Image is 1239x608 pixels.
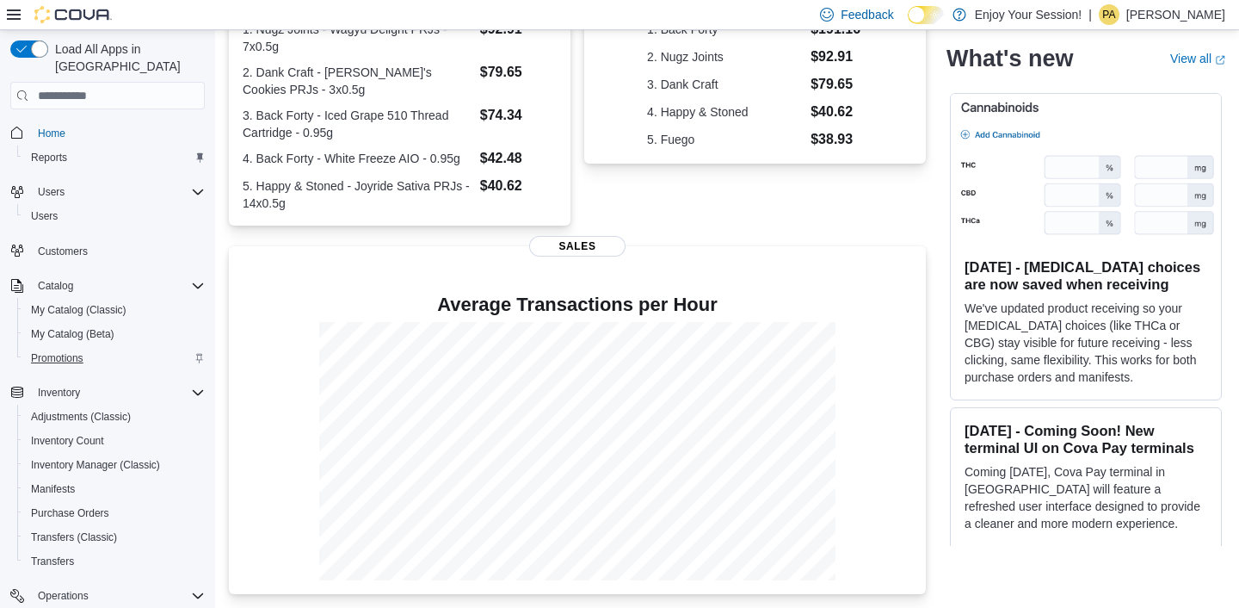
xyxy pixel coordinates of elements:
[3,584,212,608] button: Operations
[31,382,205,403] span: Inventory
[31,151,67,164] span: Reports
[24,431,111,451] a: Inventory Count
[24,455,205,475] span: Inventory Manager (Classic)
[31,327,114,341] span: My Catalog (Beta)
[31,123,72,144] a: Home
[17,429,212,453] button: Inventory Count
[38,127,65,140] span: Home
[480,105,557,126] dd: $74.34
[17,453,212,477] button: Inventory Manager (Classic)
[31,351,83,365] span: Promotions
[31,303,126,317] span: My Catalog (Classic)
[17,204,212,228] button: Users
[31,240,205,262] span: Customers
[480,62,557,83] dd: $79.65
[24,300,205,320] span: My Catalog (Classic)
[975,4,1082,25] p: Enjoy Your Session!
[17,501,212,525] button: Purchase Orders
[811,74,863,95] dd: $79.65
[24,348,90,369] a: Promotions
[17,346,212,370] button: Promotions
[31,209,58,223] span: Users
[243,177,473,212] dt: 5. Happy & Stoned - Joyride Sativa PRJs - 14x0.5g
[31,482,75,496] span: Manifests
[17,477,212,501] button: Manifests
[24,406,138,427] a: Adjustments (Classic)
[31,276,205,296] span: Catalog
[1170,52,1225,65] a: View allExternal link
[31,241,95,262] a: Customers
[647,103,804,121] dt: 4. Happy & Stoned
[3,239,212,264] button: Customers
[3,274,212,298] button: Catalog
[946,45,1073,72] h2: What's new
[31,182,71,202] button: Users
[24,324,121,344] a: My Catalog (Beta)
[24,503,205,524] span: Purchase Orders
[908,24,909,25] span: Dark Mode
[1215,54,1225,65] svg: External link
[24,147,205,168] span: Reports
[1099,4,1119,25] div: Peter Andreakos
[31,182,205,202] span: Users
[17,322,212,346] button: My Catalog (Beta)
[24,503,116,524] a: Purchase Orders
[38,279,73,293] span: Catalog
[24,206,205,226] span: Users
[17,549,212,574] button: Transfers
[1126,4,1225,25] p: [PERSON_NAME]
[17,525,212,549] button: Transfers (Classic)
[31,506,109,520] span: Purchase Orders
[24,406,205,427] span: Adjustments (Classic)
[965,300,1207,386] p: We've updated product receiving so your [MEDICAL_DATA] choices (like THCa or CBG) stay visible fo...
[1088,4,1092,25] p: |
[31,458,160,472] span: Inventory Manager (Classic)
[48,40,205,75] span: Load All Apps in [GEOGRAPHIC_DATA]
[529,236,626,257] span: Sales
[811,47,863,67] dd: $92.91
[480,148,557,169] dd: $42.48
[38,185,65,199] span: Users
[243,107,473,141] dt: 3. Back Forty - Iced Grape 510 Thread Cartridge - 0.95g
[17,298,212,322] button: My Catalog (Classic)
[3,381,212,405] button: Inventory
[841,6,893,23] span: Feedback
[243,21,473,55] dt: 1. Nugz Joints - Wagyu Delight PRJs - 7x0.5g
[24,300,133,320] a: My Catalog (Classic)
[647,131,804,148] dt: 5. Fuego
[31,276,80,296] button: Catalog
[243,150,473,167] dt: 4. Back Forty - White Freeze AIO - 0.95g
[811,102,863,122] dd: $40.62
[31,382,87,403] button: Inventory
[24,431,205,451] span: Inventory Count
[17,146,212,170] button: Reports
[3,120,212,145] button: Home
[31,586,96,606] button: Operations
[243,295,912,315] h4: Average Transactions per Hour
[965,258,1207,293] h3: [DATE] - [MEDICAL_DATA] choices are now saved when receiving
[24,455,167,475] a: Inventory Manager (Classic)
[965,422,1207,456] h3: [DATE] - Coming Soon! New terminal UI on Cova Pay terminals
[1102,4,1115,25] span: PA
[24,348,205,369] span: Promotions
[24,479,82,499] a: Manifests
[24,206,65,226] a: Users
[24,551,205,572] span: Transfers
[31,530,117,544] span: Transfers (Classic)
[243,64,473,98] dt: 2. Dank Craft - [PERSON_NAME]'s Cookies PRJs - 3x0.5g
[31,410,131,424] span: Adjustments (Classic)
[38,589,89,603] span: Operations
[647,76,804,93] dt: 3. Dank Craft
[24,324,205,344] span: My Catalog (Beta)
[31,434,104,448] span: Inventory Count
[38,245,88,258] span: Customers
[31,555,74,568] span: Transfers
[811,129,863,150] dd: $38.93
[965,463,1207,532] p: Coming [DATE], Cova Pay terminal in [GEOGRAPHIC_DATA] will feature a refreshed user interface des...
[24,527,205,548] span: Transfers (Classic)
[24,479,205,499] span: Manifests
[31,586,205,606] span: Operations
[24,527,124,548] a: Transfers (Classic)
[24,551,81,572] a: Transfers
[38,386,80,400] span: Inventory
